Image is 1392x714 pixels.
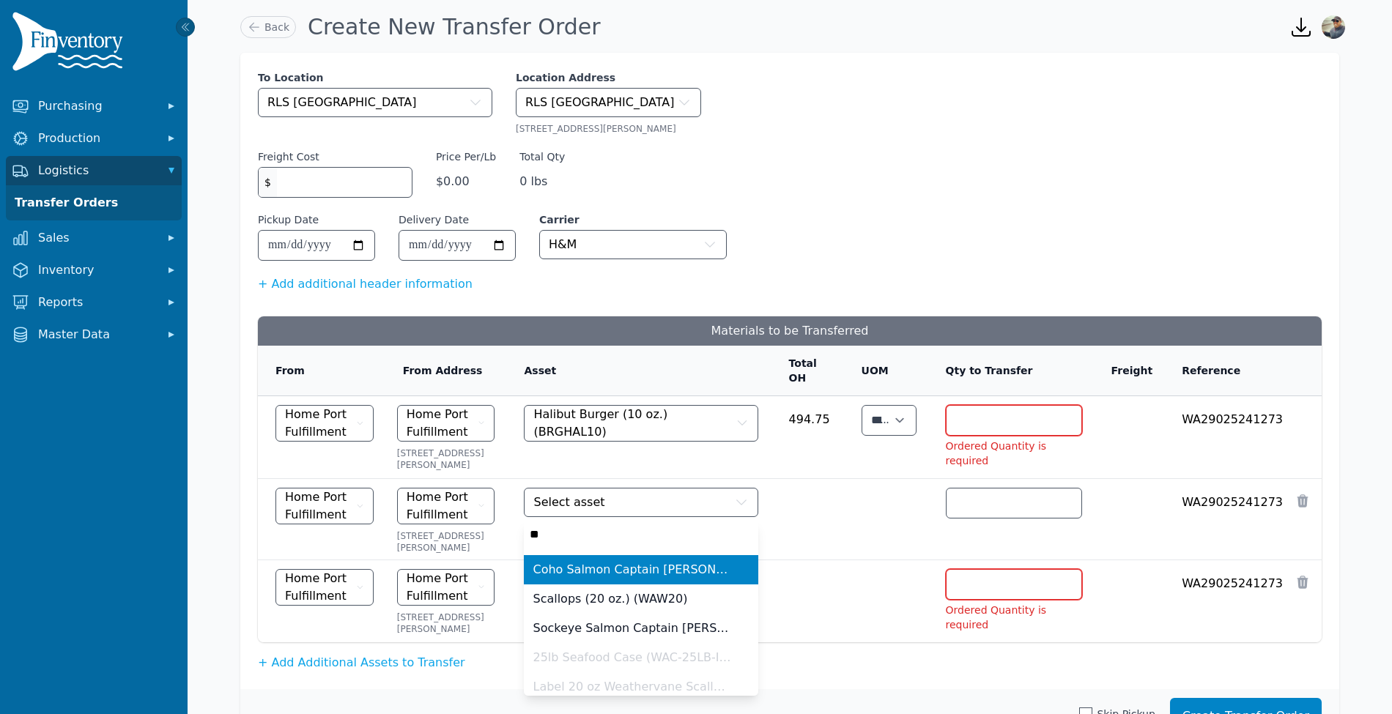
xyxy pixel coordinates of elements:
button: RLS [GEOGRAPHIC_DATA] [258,88,492,117]
button: Inventory [6,256,182,285]
button: RLS [GEOGRAPHIC_DATA] [516,88,701,117]
button: Master Data [6,320,182,349]
span: Master Data [38,326,155,343]
a: Back [240,16,296,38]
button: Purchasing [6,92,182,121]
span: Purchasing [38,97,155,115]
span: Reports [38,294,155,311]
button: Home Port Fulfillment [397,488,495,524]
img: Finventory [12,12,129,77]
td: WA29025241273 [1164,560,1295,643]
label: Carrier [539,212,727,227]
th: UOM [844,346,928,396]
span: Sockeye Salmon Captain [PERSON_NAME] (6-8 oz.) (SS6-8BP) [533,620,732,637]
label: To Location [258,70,492,85]
button: Sales [6,223,182,253]
label: Location Address [516,70,701,85]
button: H&M [539,230,727,259]
th: Freight [1094,346,1165,396]
span: Production [38,130,155,147]
button: Remove [1295,494,1310,508]
span: Sales [38,229,155,247]
button: Halibut Burger (10 oz.) (BRGHAL10) [524,405,758,442]
button: Home Port Fulfillment [275,569,374,606]
span: RLS [GEOGRAPHIC_DATA] [267,94,416,111]
th: Total OH [771,346,844,396]
h3: Materials to be Transferred [258,316,1322,346]
span: Home Port Fulfillment [407,570,475,605]
label: Price Per/Lb [436,149,496,164]
label: Pickup Date [258,212,319,227]
span: $ [259,168,277,197]
span: Coho Salmon Captain [PERSON_NAME] (6-8 oz.) (CS6-8BP) [533,561,732,579]
span: Scallops (20 oz.) (WAW20) [533,590,687,608]
li: Ordered Quantity is required [946,603,1082,632]
span: Select asset [533,494,604,511]
button: Home Port Fulfillment [397,569,495,606]
span: RLS [GEOGRAPHIC_DATA] [525,94,674,111]
span: Home Port Fulfillment [407,488,475,524]
span: 0 lbs [519,173,565,190]
div: [STREET_ADDRESS][PERSON_NAME] [397,611,495,635]
button: Home Port Fulfillment [275,488,374,524]
td: 494.75 [771,396,844,479]
th: Reference [1164,346,1295,396]
span: Inventory [38,261,155,279]
span: $0.00 [436,173,496,190]
button: + Add Additional Assets to Transfer [258,654,465,672]
button: Home Port Fulfillment [275,405,374,442]
button: Home Port Fulfillment [397,405,495,442]
th: Asset [506,346,771,396]
th: From [258,346,385,396]
th: Qty to Transfer [928,346,1094,396]
img: Anthony Armesto [1322,15,1345,39]
td: WA29025241273 [1164,479,1295,560]
button: Remove [1295,575,1310,590]
label: Delivery Date [399,212,469,227]
input: Select asset [524,520,758,549]
div: [STREET_ADDRESS][PERSON_NAME] [516,123,701,135]
span: Home Port Fulfillment [285,570,353,605]
span: Home Port Fulfillment [407,406,475,441]
button: + Add additional header information [258,275,473,293]
div: [STREET_ADDRESS][PERSON_NAME] [397,447,495,471]
label: Total Qty [519,149,565,164]
span: Logistics [38,162,155,179]
span: Home Port Fulfillment [285,488,353,524]
th: From Address [385,346,507,396]
span: Home Port Fulfillment [285,406,353,441]
button: Production [6,124,182,153]
div: [STREET_ADDRESS][PERSON_NAME] [397,530,495,554]
button: Reports [6,288,182,317]
button: Logistics [6,156,182,185]
span: Halibut Burger (10 oz.) (BRGHAL10) [533,406,732,441]
li: Ordered Quantity is required [946,439,1082,468]
span: H&M [549,236,577,253]
td: WA29025241273 [1164,396,1295,479]
button: Select asset [524,488,758,517]
label: Freight Cost [258,149,319,164]
a: Transfer Orders [9,188,179,217]
h1: Create New Transfer Order [308,14,601,40]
